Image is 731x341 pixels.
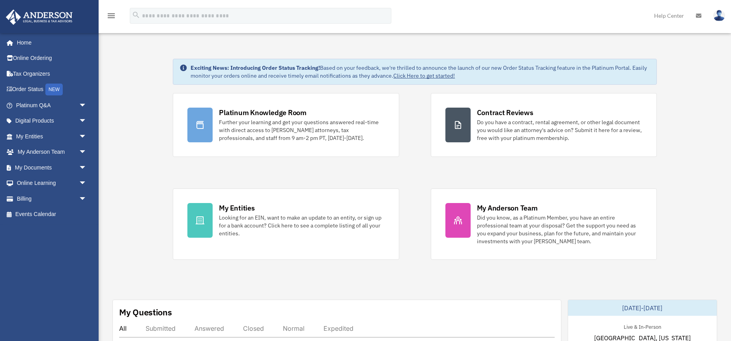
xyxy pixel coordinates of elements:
[6,175,99,191] a: Online Learningarrow_drop_down
[6,191,99,207] a: Billingarrow_drop_down
[6,35,95,50] a: Home
[477,214,642,245] div: Did you know, as a Platinum Member, you have an entire professional team at your disposal? Get th...
[79,97,95,114] span: arrow_drop_down
[219,203,254,213] div: My Entities
[6,50,99,66] a: Online Ordering
[191,64,650,80] div: Based on your feedback, we're thrilled to announce the launch of our new Order Status Tracking fe...
[6,129,99,144] a: My Entitiesarrow_drop_down
[393,72,455,79] a: Click Here to get started!
[617,322,667,330] div: Live & In-Person
[243,324,264,332] div: Closed
[6,113,99,129] a: Digital Productsarrow_drop_down
[713,10,725,21] img: User Pic
[79,191,95,207] span: arrow_drop_down
[173,188,399,260] a: My Entities Looking for an EIN, want to make an update to an entity, or sign up for a bank accoun...
[477,108,533,117] div: Contract Reviews
[431,93,657,157] a: Contract Reviews Do you have a contract, rental agreement, or other legal document you would like...
[6,144,99,160] a: My Anderson Teamarrow_drop_down
[79,129,95,145] span: arrow_drop_down
[219,214,384,237] div: Looking for an EIN, want to make an update to an entity, or sign up for a bank account? Click her...
[191,64,320,71] strong: Exciting News: Introducing Order Status Tracking!
[194,324,224,332] div: Answered
[323,324,353,332] div: Expedited
[79,160,95,176] span: arrow_drop_down
[477,203,538,213] div: My Anderson Team
[107,11,116,20] i: menu
[6,160,99,175] a: My Documentsarrow_drop_down
[568,300,717,316] div: [DATE]-[DATE]
[107,14,116,20] a: menu
[132,11,140,19] i: search
[431,188,657,260] a: My Anderson Team Did you know, as a Platinum Member, you have an entire professional team at your...
[79,113,95,129] span: arrow_drop_down
[173,93,399,157] a: Platinum Knowledge Room Further your learning and get your questions answered real-time with dire...
[119,306,172,318] div: My Questions
[119,324,127,332] div: All
[219,108,307,117] div: Platinum Knowledge Room
[79,175,95,192] span: arrow_drop_down
[219,118,384,142] div: Further your learning and get your questions answered real-time with direct access to [PERSON_NAM...
[6,66,99,82] a: Tax Organizers
[146,324,176,332] div: Submitted
[477,118,642,142] div: Do you have a contract, rental agreement, or other legal document you would like an attorney's ad...
[6,97,99,113] a: Platinum Q&Aarrow_drop_down
[283,324,305,332] div: Normal
[6,207,99,222] a: Events Calendar
[45,84,63,95] div: NEW
[4,9,75,25] img: Anderson Advisors Platinum Portal
[79,144,95,160] span: arrow_drop_down
[6,82,99,98] a: Order StatusNEW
